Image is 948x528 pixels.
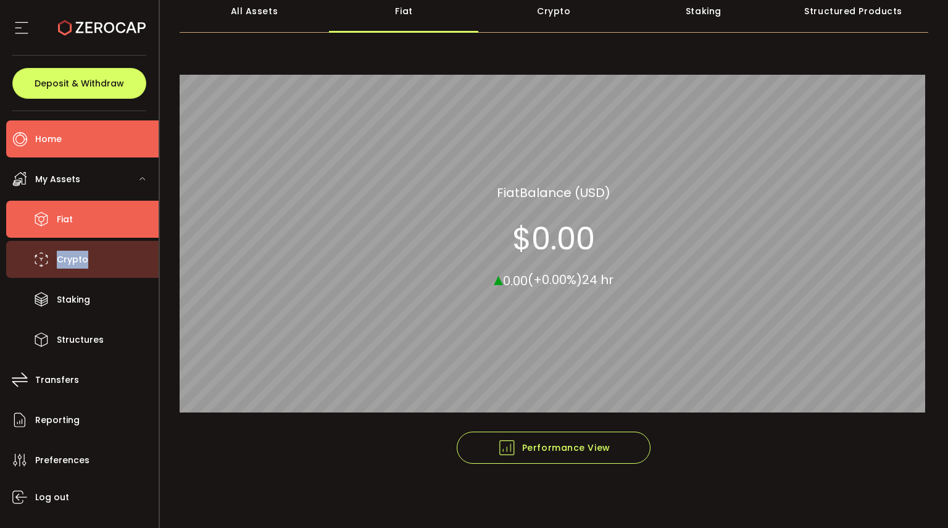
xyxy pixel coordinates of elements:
[35,79,124,88] span: Deposit & Withdraw
[57,211,73,228] span: Fiat
[494,265,503,291] span: ▴
[528,271,582,288] span: (+0.00%)
[57,291,90,309] span: Staking
[35,488,69,506] span: Log out
[503,272,528,289] span: 0.00
[35,451,89,469] span: Preferences
[497,183,610,201] section: Balance (USD)
[35,371,79,389] span: Transfers
[57,331,104,349] span: Structures
[582,271,613,288] span: 24 hr
[457,432,651,464] button: Performance View
[12,68,146,99] button: Deposit & Withdraw
[35,130,62,148] span: Home
[886,469,948,528] iframe: Chat Widget
[35,411,80,429] span: Reporting
[57,251,88,269] span: Crypto
[497,183,520,201] span: Fiat
[35,170,80,188] span: My Assets
[497,438,610,457] span: Performance View
[512,220,595,257] section: $0.00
